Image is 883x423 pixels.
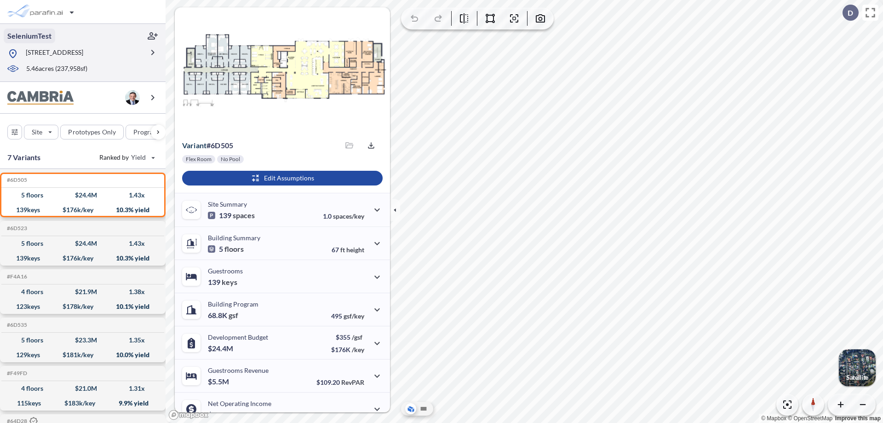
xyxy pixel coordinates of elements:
[60,125,124,139] button: Prototypes Only
[208,344,235,353] p: $24.4M
[5,322,27,328] h5: Click to copy the code
[323,212,364,220] p: 1.0
[208,300,258,308] p: Building Program
[26,48,83,59] p: [STREET_ADDRESS]
[208,311,238,320] p: 68.8K
[133,127,159,137] p: Program
[208,400,271,407] p: Net Operating Income
[331,312,364,320] p: 495
[224,244,244,254] span: floors
[208,366,269,374] p: Guestrooms Revenue
[846,374,868,381] p: Satellite
[848,9,853,17] p: D
[208,333,268,341] p: Development Budget
[341,378,364,386] span: RevPAR
[125,90,140,105] img: user logo
[405,403,416,414] button: Aerial View
[264,174,314,183] p: Edit Assumptions
[208,377,230,386] p: $5.5M
[352,333,362,341] span: /gsf
[208,200,247,208] p: Site Summary
[839,349,876,386] button: Switcher ImageSatellite
[7,31,52,41] p: SeleniumTest
[418,403,429,414] button: Site Plan
[26,64,87,74] p: 5.46 acres ( 237,958 sf)
[7,152,41,163] p: 7 Variants
[208,244,244,254] p: 5
[340,246,345,254] span: ft
[331,333,364,341] p: $355
[126,125,175,139] button: Program
[24,125,58,139] button: Site
[333,212,364,220] span: spaces/key
[208,267,243,275] p: Guestrooms
[346,246,364,254] span: height
[325,411,364,419] p: 45.0%
[761,415,786,422] a: Mapbox
[32,127,42,137] p: Site
[788,415,832,422] a: OpenStreetMap
[68,127,116,137] p: Prototypes Only
[7,91,74,105] img: BrandImage
[182,141,206,150] span: Variant
[835,415,881,422] a: Improve this map
[316,378,364,386] p: $109.20
[221,156,240,163] p: No Pool
[186,156,212,163] p: Flex Room
[131,153,146,162] span: Yield
[208,234,260,242] p: Building Summary
[222,278,237,287] span: keys
[332,246,364,254] p: 67
[92,150,161,165] button: Ranked by Yield
[5,370,27,377] h5: Click to copy the code
[5,225,27,232] h5: Click to copy the code
[344,411,364,419] span: margin
[5,273,27,280] h5: Click to copy the code
[182,141,233,150] p: # 6d505
[5,177,27,183] h5: Click to copy the code
[208,410,230,419] p: $2.5M
[233,211,255,220] span: spaces
[344,312,364,320] span: gsf/key
[352,346,364,353] span: /key
[182,171,383,185] button: Edit Assumptions
[839,349,876,386] img: Switcher Image
[331,346,364,353] p: $176K
[229,311,238,320] span: gsf
[208,278,237,287] p: 139
[168,410,209,420] a: Mapbox homepage
[208,211,255,220] p: 139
